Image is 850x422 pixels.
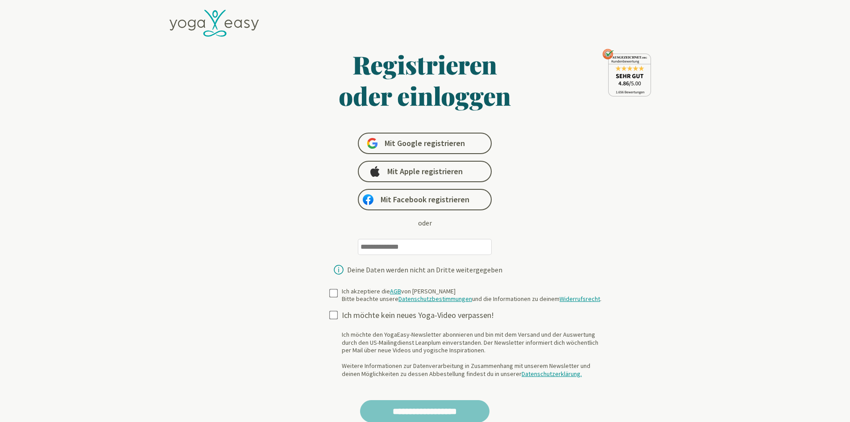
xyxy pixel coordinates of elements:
[342,310,609,321] div: Ich möchte kein neues Yoga-Video verpassen!
[342,331,609,378] div: Ich möchte den YogaEasy-Newsletter abonnieren und bin mit dem Versand und der Auswertung durch de...
[602,49,651,96] img: ausgezeichnet_seal.png
[398,295,472,303] a: Datenschutzbestimmungen
[253,49,598,111] h1: Registrieren oder einloggen
[522,370,582,378] a: Datenschutzerklärung.
[358,161,492,182] a: Mit Apple registrieren
[560,295,600,303] a: Widerrufsrecht
[342,288,601,303] div: Ich akzeptiere die von [PERSON_NAME] Bitte beachte unsere und die Informationen zu deinem .
[390,287,401,295] a: AGB
[358,133,492,154] a: Mit Google registrieren
[387,166,463,177] span: Mit Apple registrieren
[347,266,502,273] div: Deine Daten werden nicht an Dritte weitergegeben
[385,138,465,149] span: Mit Google registrieren
[358,189,492,210] a: Mit Facebook registrieren
[381,194,469,205] span: Mit Facebook registrieren
[418,217,432,228] div: oder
